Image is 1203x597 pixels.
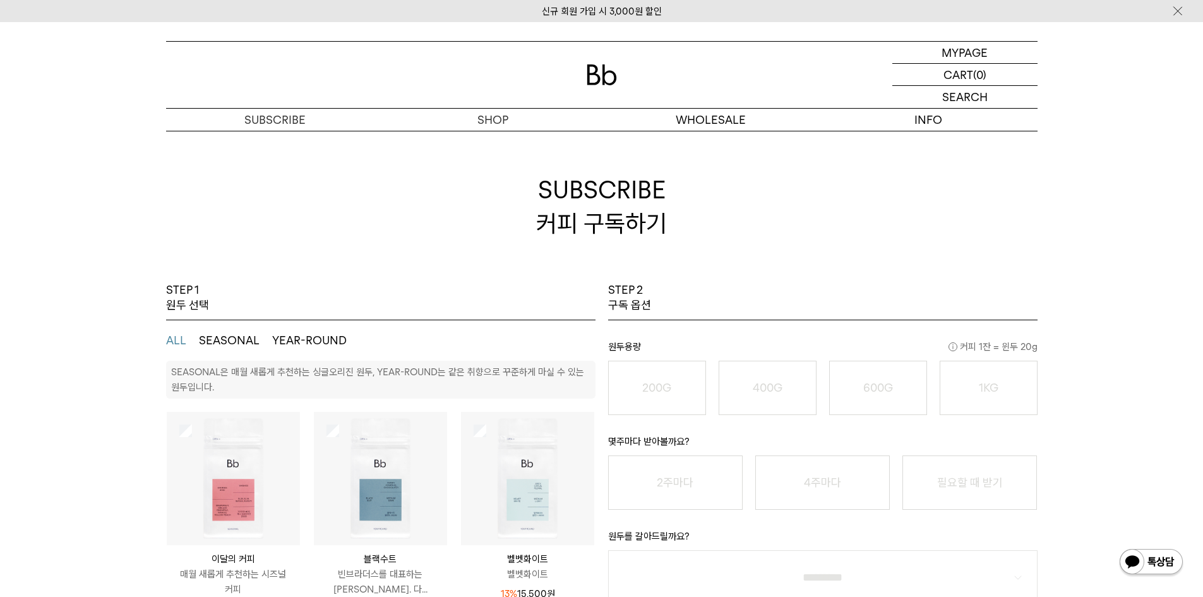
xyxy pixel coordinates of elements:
p: MYPAGE [942,42,988,63]
o: 200G [642,381,671,394]
a: SUBSCRIBE [166,109,384,131]
o: 600G [863,381,893,394]
p: 벨벳화이트 [461,567,594,582]
p: (0) [973,64,986,85]
p: 벨벳화이트 [461,552,594,567]
p: SEARCH [942,86,988,108]
p: CART [943,64,973,85]
button: 1KG [940,361,1038,415]
a: MYPAGE [892,42,1038,64]
button: 필요할 때 받기 [902,455,1037,510]
button: ALL [166,333,186,348]
p: STEP 1 원두 선택 [166,282,209,313]
p: 원두를 갈아드릴까요? [608,529,1038,550]
button: SEASONAL [199,333,260,348]
img: 상품이미지 [167,412,300,545]
p: 이달의 커피 [167,552,300,567]
img: 로고 [587,64,617,85]
p: WHOLESALE [602,109,820,131]
p: 몇주마다 받아볼까요? [608,434,1038,455]
p: INFO [820,109,1038,131]
a: SHOP [384,109,602,131]
a: CART (0) [892,64,1038,86]
button: 200G [608,361,706,415]
p: STEP 2 구독 옵션 [608,282,651,313]
img: 상품이미지 [314,412,447,545]
p: SEASONAL은 매월 새롭게 추천하는 싱글오리진 원두, YEAR-ROUND는 같은 취향으로 꾸준하게 마실 수 있는 원두입니다. [171,366,584,393]
p: 빈브라더스를 대표하는 [PERSON_NAME]. 다... [314,567,447,597]
o: 400G [753,381,782,394]
h2: SUBSCRIBE 커피 구독하기 [166,131,1038,282]
p: 원두용량 [608,339,1038,361]
o: 1KG [979,381,998,394]
a: 신규 회원 가입 시 3,000원 할인 [542,6,662,17]
button: 600G [829,361,927,415]
p: 매월 새롭게 추천하는 시즈널 커피 [167,567,300,597]
button: 4주마다 [755,455,890,510]
img: 상품이미지 [461,412,594,545]
p: 블랙수트 [314,552,447,567]
button: 2주마다 [608,455,743,510]
button: 400G [719,361,817,415]
img: 카카오톡 채널 1:1 채팅 버튼 [1118,548,1184,578]
span: 커피 1잔 = 윈두 20g [949,339,1038,354]
button: YEAR-ROUND [272,333,347,348]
